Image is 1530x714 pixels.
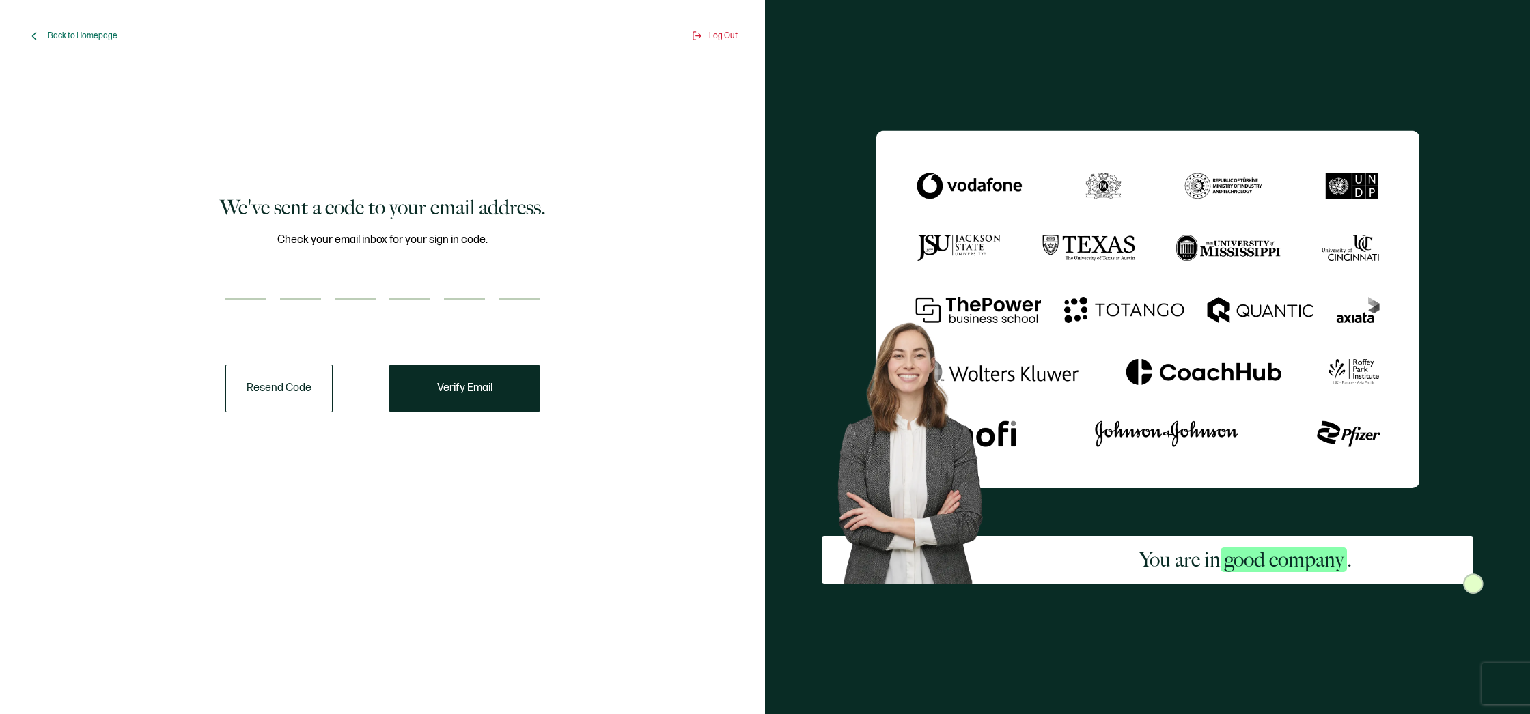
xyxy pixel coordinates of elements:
[876,130,1419,488] img: Sertifier We've sent a code to your email address.
[822,309,1017,584] img: Sertifier Signup - You are in <span class="strong-h">good company</span>. Hero
[48,31,117,41] span: Back to Homepage
[225,365,333,412] button: Resend Code
[220,194,546,221] h1: We've sent a code to your email address.
[277,231,488,248] span: Check your email inbox for your sign in code.
[389,365,540,412] button: Verify Email
[1463,573,1484,594] img: Sertifier Signup
[1139,546,1352,573] h2: You are in .
[709,31,738,41] span: Log Out
[437,383,492,394] span: Verify Email
[1221,547,1347,572] span: good company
